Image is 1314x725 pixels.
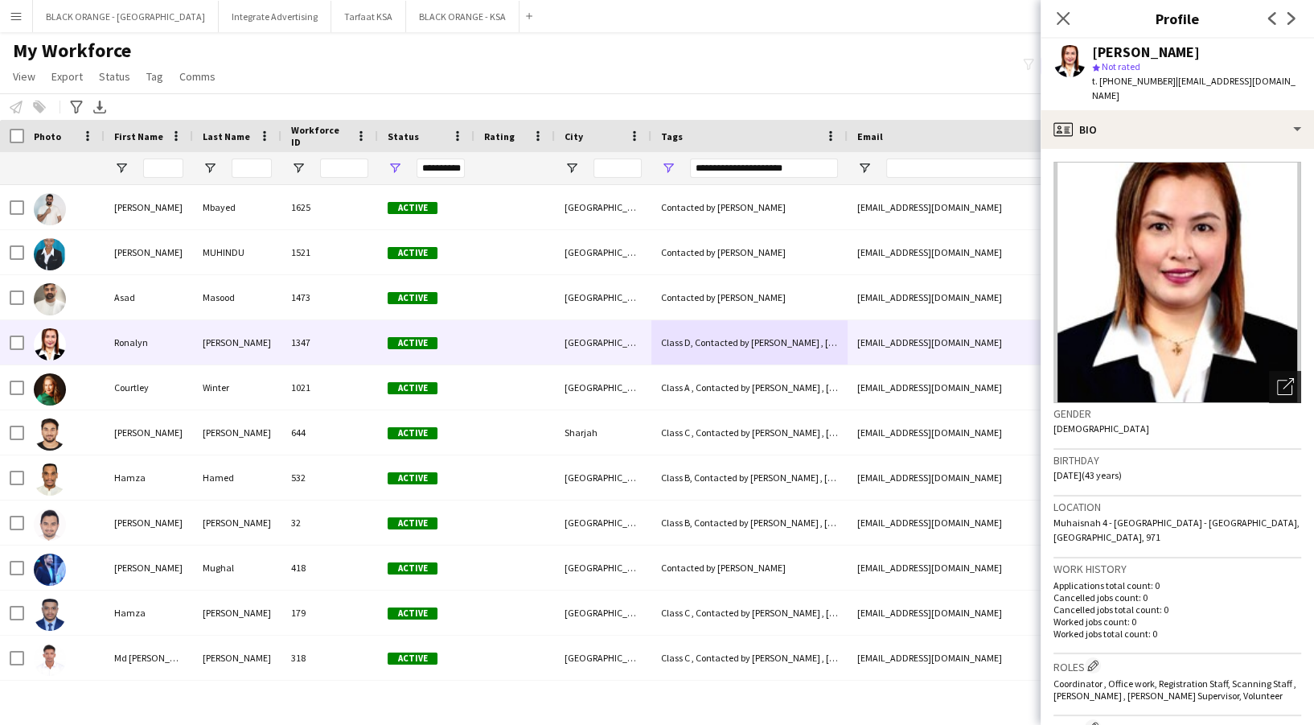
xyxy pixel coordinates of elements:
div: [GEOGRAPHIC_DATA] [555,230,651,274]
div: Asad [105,275,193,319]
div: [EMAIL_ADDRESS][DOMAIN_NAME] [848,591,1169,635]
a: Export [45,66,89,87]
span: Active [388,472,437,484]
div: Courtley [105,365,193,410]
div: [PERSON_NAME] [1092,45,1200,60]
span: Photo [34,130,61,142]
div: Class C , Contacted by [PERSON_NAME] , [DEMOGRAPHIC_DATA] Speaker [651,410,848,455]
div: [PERSON_NAME] [105,500,193,545]
span: Active [388,247,437,259]
div: 179 [281,591,378,635]
div: [EMAIL_ADDRESS][DOMAIN_NAME] [848,546,1169,590]
div: [PERSON_NAME] [193,636,281,680]
span: Active [388,337,437,349]
span: Rating [484,130,515,142]
input: First Name Filter Input [143,159,183,178]
img: Asad Masood [34,283,66,315]
div: Ronalyn [105,320,193,365]
img: Md Sohel Munshi Sohel [34,644,66,676]
span: [DATE] (43 years) [1053,469,1122,481]
div: Contacted by [PERSON_NAME] [651,185,848,229]
span: Status [99,69,130,84]
div: [GEOGRAPHIC_DATA] [555,185,651,229]
input: Workforce ID Filter Input [320,159,368,178]
div: Open photos pop-in [1269,371,1301,403]
span: Tag [146,69,163,84]
div: [EMAIL_ADDRESS][DOMAIN_NAME] [848,320,1169,365]
div: [EMAIL_ADDRESS][DOMAIN_NAME] [848,500,1169,545]
img: Everlyn MUHINDU [34,238,66,270]
button: Open Filter Menu [114,161,129,175]
img: Courtley Winter [34,373,66,406]
span: [DEMOGRAPHIC_DATA] [1053,422,1149,435]
div: 1347 [281,320,378,365]
div: Class B, Contacted by [PERSON_NAME] , [DEMOGRAPHIC_DATA] Speaker [651,500,848,545]
div: [PERSON_NAME] [105,546,193,590]
div: Masood [193,275,281,319]
button: Open Filter Menu [388,161,402,175]
div: [PERSON_NAME] [105,230,193,274]
p: Applications total count: 0 [1053,579,1301,591]
app-action-btn: Export XLSX [90,97,109,117]
span: Status [388,130,419,142]
div: [PERSON_NAME] [193,410,281,455]
a: View [6,66,42,87]
div: [GEOGRAPHIC_DATA] [555,365,651,410]
div: [PERSON_NAME] [193,320,281,365]
img: Hamid Mughal [34,554,66,586]
a: Comms [173,66,222,87]
input: Last Name Filter Input [232,159,272,178]
div: Md [PERSON_NAME] [105,636,193,680]
div: [GEOGRAPHIC_DATA] [555,636,651,680]
div: [GEOGRAPHIC_DATA] [555,500,651,545]
div: Class A , Contacted by [PERSON_NAME] , [DEMOGRAPHIC_DATA] Speaker , Expert [651,365,848,410]
div: Mughal [193,546,281,590]
div: [GEOGRAPHIC_DATA] [555,455,651,500]
div: 532 [281,455,378,500]
div: Contacted by [PERSON_NAME] [651,546,848,590]
div: [EMAIL_ADDRESS][DOMAIN_NAME] [848,410,1169,455]
span: Active [388,517,437,529]
div: 1021 [281,365,378,410]
p: Cancelled jobs count: 0 [1053,591,1301,603]
div: Class C , Contacted by [PERSON_NAME] , [DEMOGRAPHIC_DATA] Speaker , [DEMOGRAPHIC_DATA] [651,591,848,635]
div: Contacted by [PERSON_NAME] [651,230,848,274]
div: Hamza [105,591,193,635]
span: Coordinator , Office work, Registration Staff, Scanning Staff , [PERSON_NAME] , [PERSON_NAME] Sup... [1053,678,1296,702]
div: Class D, Contacted by [PERSON_NAME] , [DEMOGRAPHIC_DATA] Speaker [651,320,848,365]
span: Workforce ID [291,124,349,148]
input: Email Filter Input [886,159,1160,178]
div: Mbayed [193,185,281,229]
span: Active [388,653,437,665]
h3: Profile [1041,8,1314,29]
span: Active [388,292,437,304]
span: t. [PHONE_NUMBER] [1092,75,1176,87]
div: Sharjah [555,410,651,455]
input: City Filter Input [593,159,642,178]
span: | [EMAIL_ADDRESS][DOMAIN_NAME] [1092,75,1296,101]
button: Open Filter Menu [565,161,579,175]
span: Muhaisnah 4 - [GEOGRAPHIC_DATA] - [GEOGRAPHIC_DATA], [GEOGRAPHIC_DATA], 971 [1053,517,1300,543]
div: Class C , Contacted by [PERSON_NAME] , [DEMOGRAPHIC_DATA] Speaker [651,636,848,680]
div: Bio [1041,110,1314,149]
div: 1521 [281,230,378,274]
div: [PERSON_NAME] [193,500,281,545]
div: Contacted by [PERSON_NAME] [651,275,848,319]
img: Crew avatar or photo [1053,162,1301,403]
img: Ahmed Abutaher [34,509,66,541]
div: [EMAIL_ADDRESS][DOMAIN_NAME] [848,365,1169,410]
div: [PERSON_NAME] [105,410,193,455]
span: City [565,130,583,142]
a: Tag [140,66,170,87]
div: [GEOGRAPHIC_DATA] [555,275,651,319]
div: 318 [281,636,378,680]
p: Worked jobs count: 0 [1053,616,1301,628]
div: 32 [281,500,378,545]
span: Active [388,562,437,575]
button: Open Filter Menu [661,161,675,175]
button: Tarfaat KSA [331,1,406,32]
div: Hamed [193,455,281,500]
h3: Roles [1053,657,1301,674]
h3: Birthday [1053,453,1301,468]
img: Hamza Omar [34,599,66,631]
